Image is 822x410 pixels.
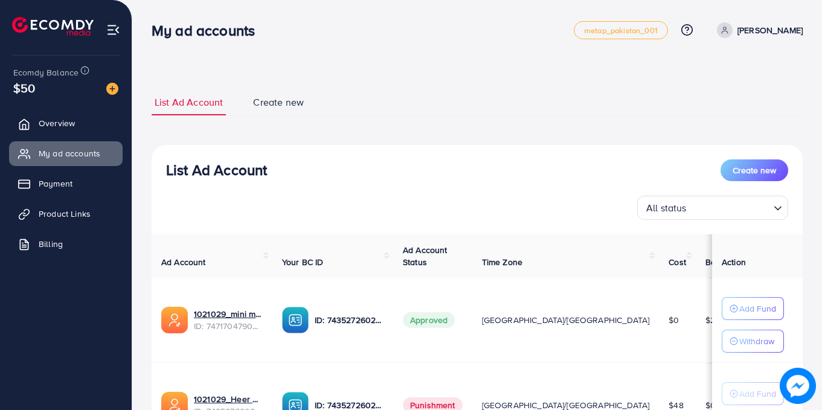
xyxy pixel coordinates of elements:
a: metap_pakistan_001 [574,21,668,39]
button: Add Fund [722,382,784,405]
img: logo [12,17,94,36]
span: Payment [39,178,72,190]
img: ic-ads-acc.e4c84228.svg [161,307,188,333]
img: menu [106,23,120,37]
button: Add Fund [722,297,784,320]
span: Your BC ID [282,256,324,268]
h3: My ad accounts [152,22,265,39]
span: Time Zone [482,256,522,268]
span: List Ad Account [155,95,223,109]
a: Product Links [9,202,123,226]
p: Add Fund [739,386,776,401]
p: Withdraw [739,334,774,348]
p: [PERSON_NAME] [737,23,803,37]
img: ic-ba-acc.ded83a64.svg [282,307,309,333]
a: 1021029_Heer Ad_1731159386163 [194,393,263,405]
button: Withdraw [722,330,784,353]
span: metap_pakistan_001 [584,27,658,34]
span: Billing [39,238,63,250]
p: ID: 7435272602769276944 [315,313,384,327]
span: [GEOGRAPHIC_DATA]/[GEOGRAPHIC_DATA] [482,314,650,326]
img: image [780,368,816,404]
button: Create new [721,159,788,181]
a: Payment [9,171,123,196]
a: 1021029_mini mart_1739641842912 [194,308,263,320]
div: <span class='underline'>1021029_mini mart_1739641842912</span></br>7471704790297444353 [194,308,263,333]
span: Ad Account [161,256,206,268]
span: $50 [13,79,35,97]
span: $0 [669,314,679,326]
span: Approved [403,312,455,328]
span: Action [722,256,746,268]
span: ID: 7471704790297444353 [194,320,263,332]
span: Ecomdy Balance [13,66,79,78]
img: image [106,83,118,95]
h3: List Ad Account [166,161,267,179]
a: Overview [9,111,123,135]
a: My ad accounts [9,141,123,165]
span: Cost [669,256,686,268]
span: Product Links [39,208,91,220]
span: All status [644,199,689,217]
span: Create new [253,95,304,109]
a: Billing [9,232,123,256]
span: Create new [733,164,776,176]
span: Ad Account Status [403,244,448,268]
input: Search for option [690,197,769,217]
a: [PERSON_NAME] [712,22,803,38]
p: Add Fund [739,301,776,316]
span: Overview [39,117,75,129]
div: Search for option [637,196,788,220]
span: My ad accounts [39,147,100,159]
